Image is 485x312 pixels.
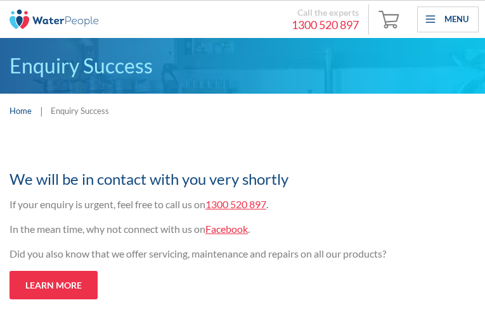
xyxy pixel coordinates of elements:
[444,13,469,26] div: Menu
[38,103,44,118] div: |
[417,6,479,33] div: menu
[10,106,32,116] a: Home
[10,51,475,81] p: Enquiry Success
[108,7,359,18] div: Call the experts
[205,198,266,210] a: 1300 520 897
[375,4,406,35] a: Open empty cart
[10,222,475,237] p: In the mean time, why not connect with us on .
[10,144,475,161] h1: Thank you for your enquiry
[10,197,475,212] p: If your enquiry is urgent, feel free to call us on .
[108,18,359,32] a: 1300 520 897
[358,249,485,312] iframe: podium webchat widget bubble
[51,106,109,116] div: Enquiry Success
[205,223,248,235] a: Facebook
[10,9,98,29] img: The Water People
[10,246,475,261] p: Did you also know that we offer servicing, maintenance and repairs on all our products?
[378,9,403,29] img: shopping cart
[10,271,98,299] a: Learn more
[10,168,475,190] h2: We will be in contact with you very shortly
